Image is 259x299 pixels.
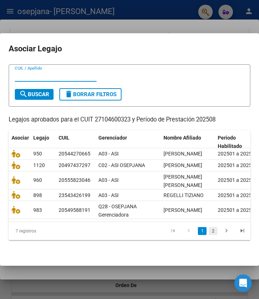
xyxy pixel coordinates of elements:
p: Legajos aprobados para el CUIT 27104600323 y Período de Prestación 202508 [9,115,250,124]
li: page 1 [197,225,208,237]
span: Borrar Filtros [64,91,116,98]
a: go to previous page [182,227,196,235]
datatable-header-cell: Asociar [9,130,30,154]
button: Borrar Filtros [59,88,122,101]
span: CUIL [59,135,69,141]
a: go to next page [220,227,233,235]
mat-icon: delete [64,90,73,98]
datatable-header-cell: Legajo [30,130,56,154]
span: Asociar [12,135,29,141]
datatable-header-cell: CUIL [56,130,95,154]
span: 950 [33,151,42,157]
span: A03 - ASI [98,177,119,183]
span: SCALISE FABRIZZIO VICENTE [164,151,202,157]
span: Q28 - OSEPJANA Gerenciadora [98,204,137,218]
div: 7 registros [9,222,57,240]
a: 1 [198,227,207,235]
button: Buscar [15,89,54,100]
span: REGELLI TIZIANO [164,192,204,198]
span: MOLINA JOFRE JUAN MANUEL IGNACIO [164,174,202,188]
span: 898 [33,192,42,198]
span: Gerenciador [98,135,127,141]
span: A03 - ASI [98,192,119,198]
a: 2 [209,227,217,235]
mat-icon: search [19,90,28,98]
span: GIOVANELLI DEMIAN EDUARDO [164,207,202,213]
div: 20544270665 [59,150,90,158]
datatable-header-cell: Nombre Afiliado [161,130,215,154]
a: go to last page [235,227,249,235]
span: 983 [33,207,42,213]
div: Open Intercom Messenger [234,274,252,292]
span: 1120 [33,162,45,168]
datatable-header-cell: Gerenciador [95,130,161,154]
div: 23543426199 [59,191,90,200]
span: Legajo [33,135,49,141]
span: C02 - ASI OSEPJANA [98,162,145,168]
li: page 2 [208,225,218,237]
a: go to first page [166,227,180,235]
span: Nombre Afiliado [164,135,201,141]
div: 20497437297 [59,161,90,170]
span: A03 - ASI [98,151,119,157]
span: 960 [33,177,42,183]
span: MAGARELLI JOAQUIN [164,162,202,168]
span: Periodo Habilitado [218,135,242,149]
div: 20555823046 [59,176,90,184]
span: Buscar [19,91,49,98]
div: 20549588191 [59,206,90,214]
h2: Asociar Legajo [9,42,250,56]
